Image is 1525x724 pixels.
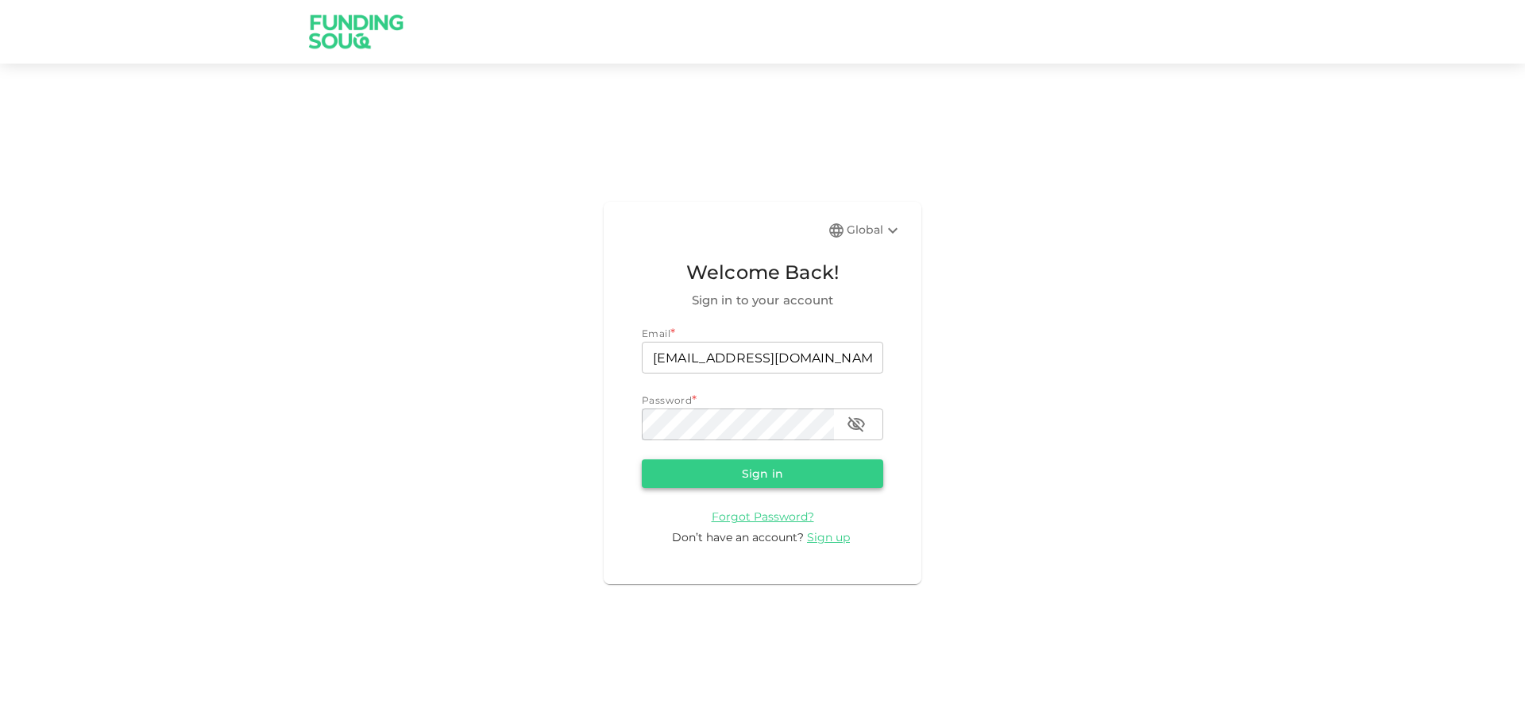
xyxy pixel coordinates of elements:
[847,221,902,240] div: Global
[642,257,883,288] span: Welcome Back!
[642,408,834,440] input: password
[642,327,670,339] span: Email
[672,530,804,544] span: Don’t have an account?
[642,291,883,310] span: Sign in to your account
[642,459,883,488] button: Sign in
[642,394,692,406] span: Password
[807,530,850,544] span: Sign up
[712,509,814,524] a: Forgot Password?
[712,509,814,524] span: Forgot Password?
[642,342,883,374] input: email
